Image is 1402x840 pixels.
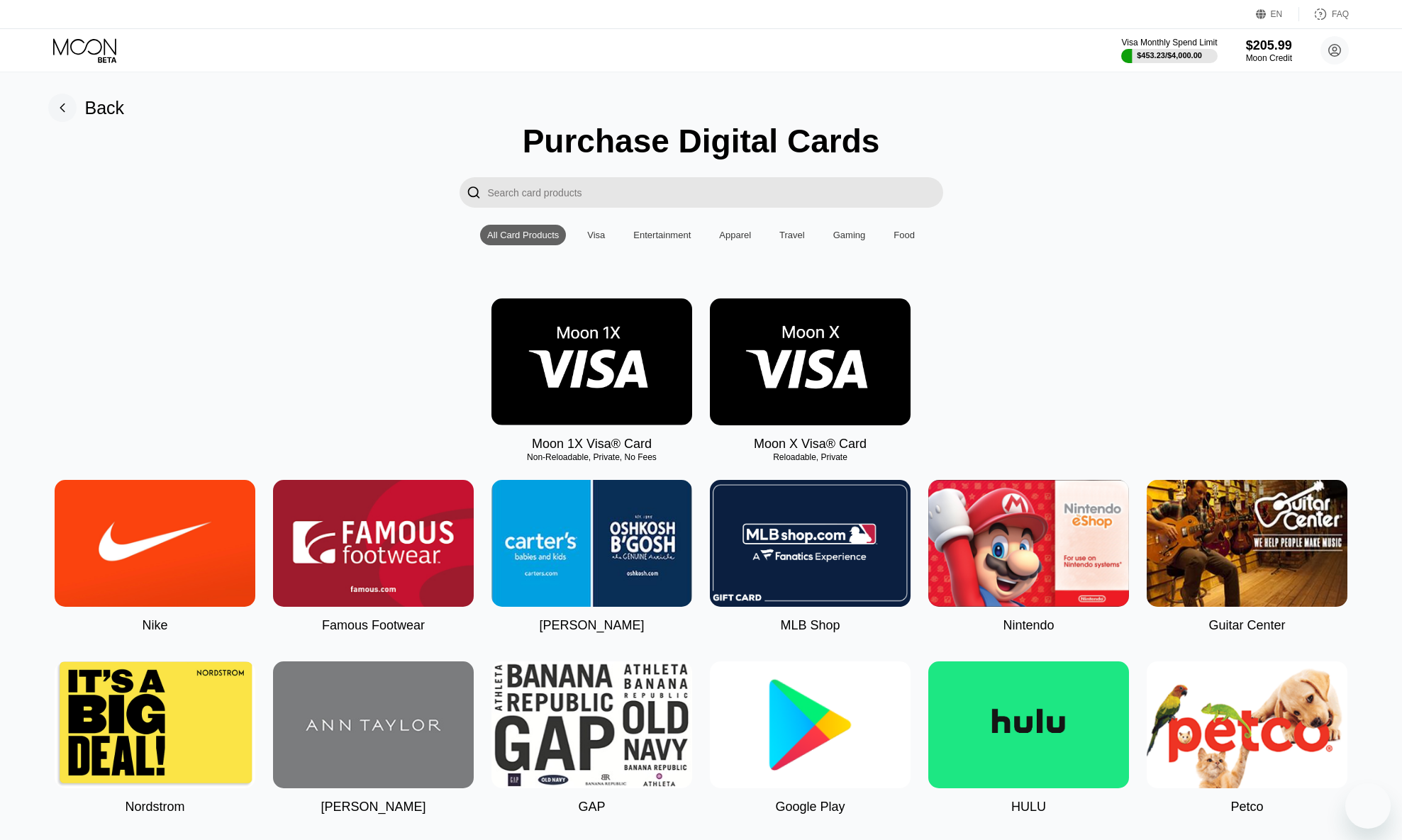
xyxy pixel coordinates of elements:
[1332,9,1349,19] div: FAQ
[1246,38,1292,53] div: $205.99
[626,225,698,245] div: Entertainment
[780,618,840,633] div: MLB Shop
[1137,51,1202,60] div: $453.23 / $4,000.00
[1121,38,1217,63] div: Visa Monthly Spend Limit$453.23/$4,000.00
[1299,7,1349,21] div: FAQ
[1271,9,1283,19] div: EN
[1230,800,1263,814] div: Petco
[491,452,692,462] div: Non-Reloadable, Private, No Fees
[539,618,644,633] div: [PERSON_NAME]
[1003,618,1054,633] div: Nintendo
[125,800,184,814] div: Nordstrom
[467,184,481,201] div: 
[85,98,125,118] div: Back
[321,800,425,814] div: [PERSON_NAME]
[578,800,605,814] div: GAP
[833,230,866,240] div: Gaming
[1246,38,1292,63] div: $205.99Moon Credit
[712,225,758,245] div: Apparel
[587,230,605,240] div: Visa
[580,225,612,245] div: Visa
[779,230,805,240] div: Travel
[480,225,566,245] div: All Card Products
[1208,618,1285,633] div: Guitar Center
[48,94,125,122] div: Back
[532,437,652,452] div: Moon 1X Visa® Card
[719,230,751,240] div: Apparel
[1246,53,1292,63] div: Moon Credit
[633,230,691,240] div: Entertainment
[1121,38,1217,47] div: Visa Monthly Spend Limit
[775,800,845,814] div: Google Play
[826,225,873,245] div: Gaming
[322,618,425,633] div: Famous Footwear
[754,437,867,452] div: Moon X Visa® Card
[1256,7,1299,21] div: EN
[894,230,915,240] div: Food
[142,618,167,633] div: Nike
[1011,800,1046,814] div: HULU
[523,122,880,160] div: Purchase Digital Cards
[488,177,943,208] input: Search card products
[886,225,922,245] div: Food
[487,230,559,240] div: All Card Products
[460,177,488,208] div: 
[1345,783,1391,829] iframe: Mesajlaşma penceresini başlatma düğmesi
[710,452,911,462] div: Reloadable, Private
[772,225,812,245] div: Travel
